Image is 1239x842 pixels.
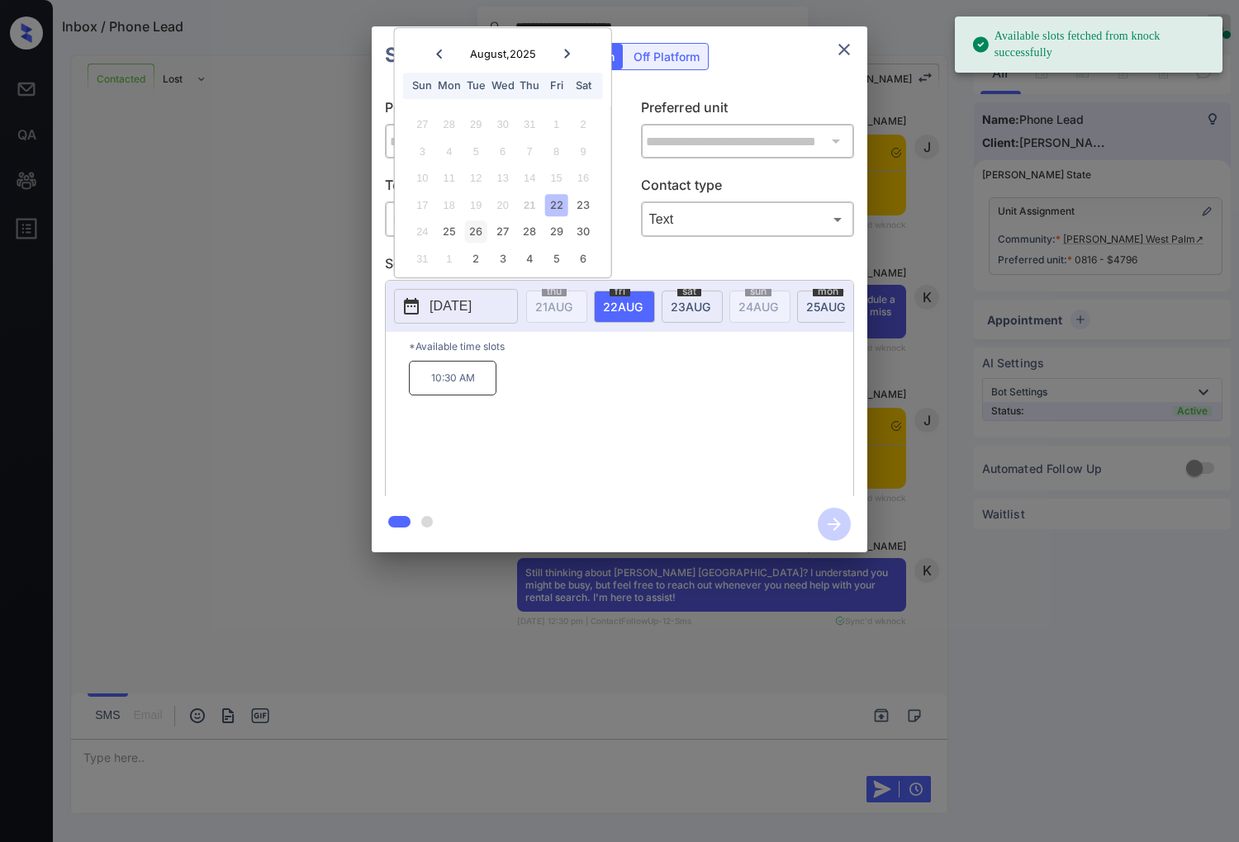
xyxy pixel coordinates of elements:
[491,168,514,190] div: Not available Wednesday, August 13th, 2025
[465,114,487,136] div: Not available Tuesday, July 29th, 2025
[572,194,594,216] div: Choose Saturday, August 23rd, 2025
[389,206,595,233] div: In Person
[411,114,434,136] div: Not available Sunday, July 27th, 2025
[545,140,567,163] div: Not available Friday, August 8th, 2025
[438,140,460,163] div: Not available Monday, August 4th, 2025
[828,33,861,66] button: close
[394,289,518,324] button: [DATE]
[572,221,594,244] div: Choose Saturday, August 30th, 2025
[465,75,487,97] div: Tue
[671,300,710,314] span: 23 AUG
[519,194,541,216] div: Not available Thursday, August 21st, 2025
[545,75,567,97] div: Fri
[409,361,496,395] p: 10:30 AM
[465,221,487,244] div: Choose Tuesday, August 26th, 2025
[465,194,487,216] div: Not available Tuesday, August 19th, 2025
[572,114,594,136] div: Not available Saturday, August 2nd, 2025
[519,75,541,97] div: Thu
[572,140,594,163] div: Not available Saturday, August 9th, 2025
[491,75,514,97] div: Wed
[519,114,541,136] div: Not available Thursday, July 31st, 2025
[385,97,599,124] p: Preferred community
[438,168,460,190] div: Not available Monday, August 11th, 2025
[641,97,855,124] p: Preferred unit
[491,114,514,136] div: Not available Wednesday, July 30th, 2025
[411,194,434,216] div: Not available Sunday, August 17th, 2025
[411,168,434,190] div: Not available Sunday, August 10th, 2025
[409,332,853,361] p: *Available time slots
[465,248,487,270] div: Choose Tuesday, September 2nd, 2025
[465,168,487,190] div: Not available Tuesday, August 12th, 2025
[572,248,594,270] div: Choose Saturday, September 6th, 2025
[545,221,567,244] div: Choose Friday, August 29th, 2025
[491,248,514,270] div: Choose Wednesday, September 3rd, 2025
[641,175,855,201] p: Contact type
[430,296,472,316] p: [DATE]
[385,175,599,201] p: Tour type
[545,114,567,136] div: Not available Friday, August 1st, 2025
[400,111,605,272] div: month 2025-08
[572,75,594,97] div: Sat
[438,194,460,216] div: Not available Monday, August 18th, 2025
[519,248,541,270] div: Choose Thursday, September 4th, 2025
[438,248,460,270] div: Not available Monday, September 1st, 2025
[438,221,460,244] div: Choose Monday, August 25th, 2025
[971,21,1209,68] div: Available slots fetched from knock successfully
[625,44,708,69] div: Off Platform
[519,168,541,190] div: Not available Thursday, August 14th, 2025
[610,286,630,296] span: fri
[519,140,541,163] div: Not available Thursday, August 7th, 2025
[411,140,434,163] div: Not available Sunday, August 3rd, 2025
[465,140,487,163] div: Not available Tuesday, August 5th, 2025
[411,248,434,270] div: Not available Sunday, August 31st, 2025
[372,26,540,84] h2: Schedule Tour
[594,291,655,323] div: date-select
[545,168,567,190] div: Not available Friday, August 15th, 2025
[545,248,567,270] div: Choose Friday, September 5th, 2025
[603,300,643,314] span: 22 AUG
[491,221,514,244] div: Choose Wednesday, August 27th, 2025
[491,140,514,163] div: Not available Wednesday, August 6th, 2025
[662,291,723,323] div: date-select
[545,194,567,216] div: Choose Friday, August 22nd, 2025
[519,221,541,244] div: Choose Thursday, August 28th, 2025
[645,206,851,233] div: Text
[797,291,858,323] div: date-select
[806,300,845,314] span: 25 AUG
[808,503,861,546] button: btn-next
[813,286,843,296] span: mon
[438,75,460,97] div: Mon
[385,253,854,280] p: Select slot
[438,114,460,136] div: Not available Monday, July 28th, 2025
[677,286,701,296] span: sat
[572,168,594,190] div: Not available Saturday, August 16th, 2025
[491,194,514,216] div: Not available Wednesday, August 20th, 2025
[411,221,434,244] div: Not available Sunday, August 24th, 2025
[411,75,434,97] div: Sun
